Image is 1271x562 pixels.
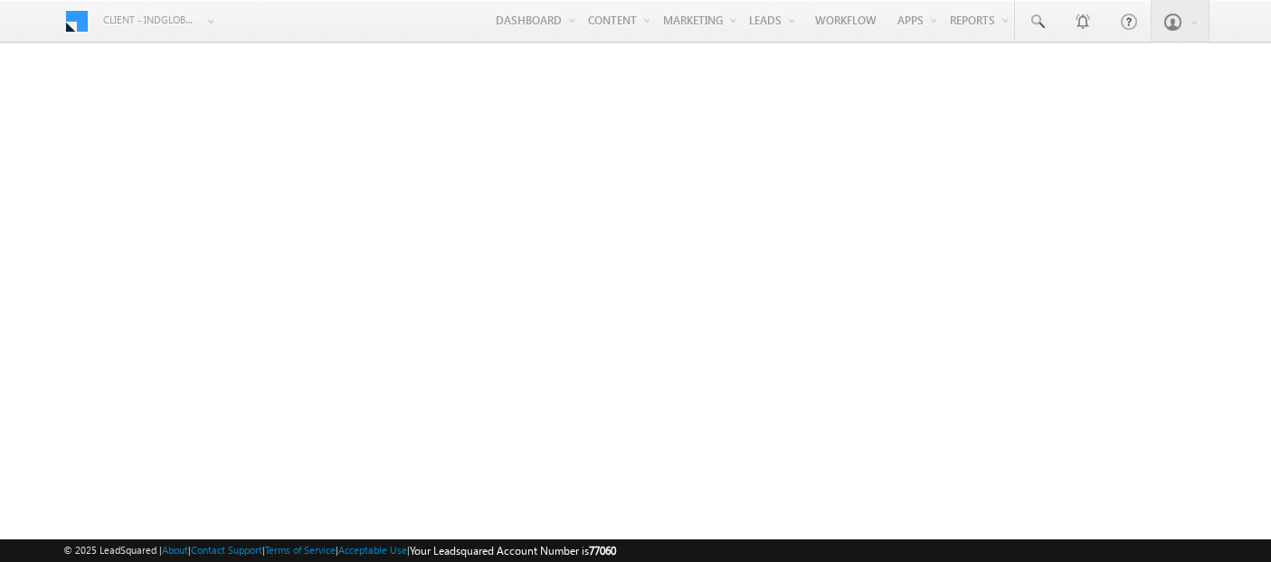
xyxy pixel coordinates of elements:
span: 77060 [589,544,616,557]
a: Contact Support [191,544,262,556]
span: © 2025 LeadSquared | | | | | [63,542,616,559]
a: Terms of Service [265,544,336,556]
span: Your Leadsquared Account Number is [410,544,616,557]
a: Acceptable Use [338,544,407,556]
a: About [162,544,188,556]
span: Client - indglobal1 (77060) [103,11,198,29]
